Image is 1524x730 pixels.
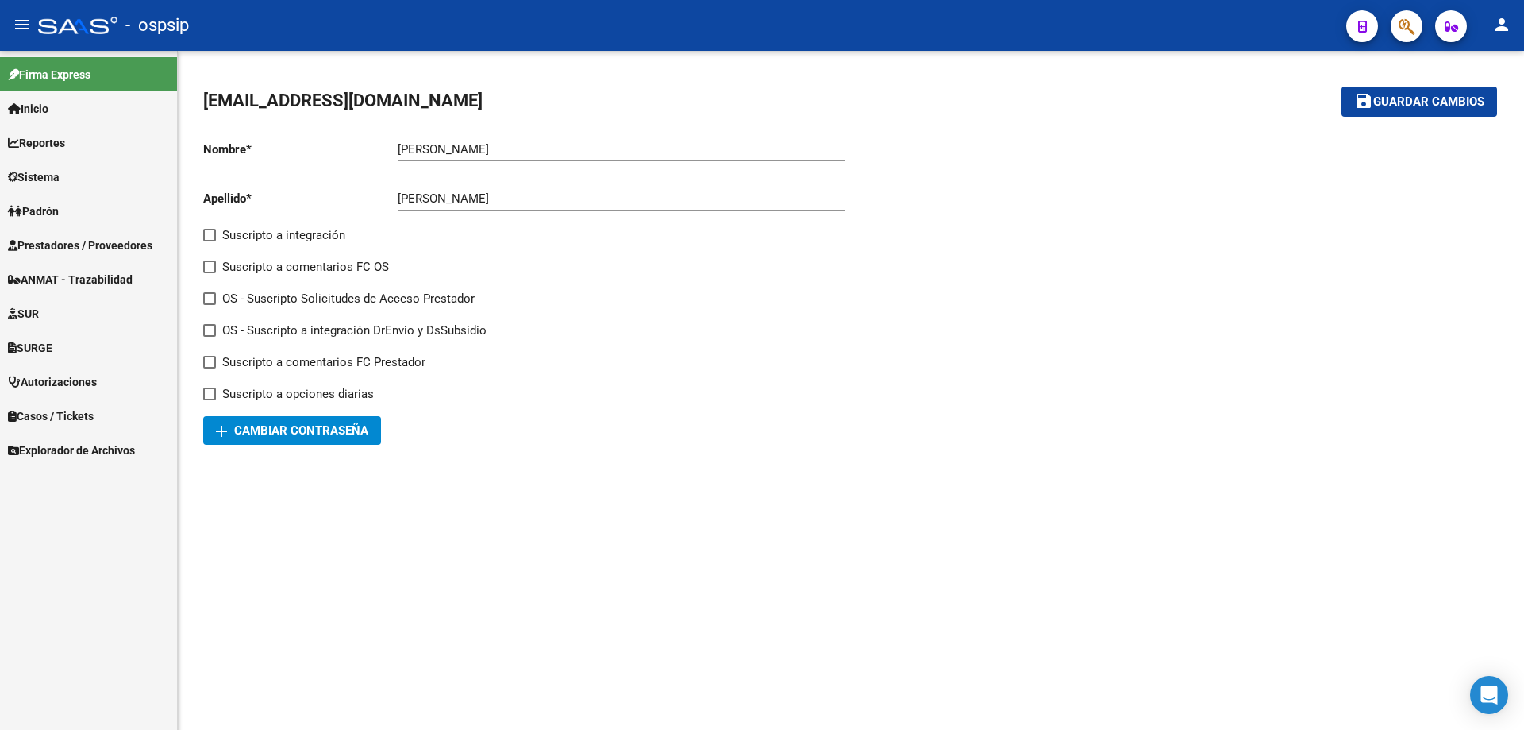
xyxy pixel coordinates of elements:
[8,203,59,220] span: Padrón
[1341,87,1497,116] button: Guardar cambios
[203,190,398,207] p: Apellido
[8,407,94,425] span: Casos / Tickets
[1492,15,1511,34] mat-icon: person
[8,134,65,152] span: Reportes
[8,271,133,288] span: ANMAT - Trazabilidad
[222,384,374,404] span: Suscripto a opciones diarias
[222,321,487,340] span: OS - Suscripto a integración DrEnvio y DsSubsidio
[203,141,398,158] p: Nombre
[203,91,483,110] span: [EMAIL_ADDRESS][DOMAIN_NAME]
[8,168,60,186] span: Sistema
[8,66,90,83] span: Firma Express
[222,257,389,276] span: Suscripto a comentarios FC OS
[8,339,52,357] span: SURGE
[8,100,48,118] span: Inicio
[1373,95,1484,110] span: Guardar cambios
[216,423,368,438] span: Cambiar Contraseña
[8,373,97,391] span: Autorizaciones
[222,353,425,372] span: Suscripto a comentarios FC Prestador
[8,442,135,459] span: Explorador de Archivos
[222,226,345,245] span: Suscripto a integración
[203,416,381,445] button: Cambiar Contraseña
[1354,91,1373,110] mat-icon: save
[125,8,189,43] span: - ospsip
[8,305,39,323] span: SUR
[13,15,32,34] mat-icon: menu
[212,422,231,441] mat-icon: add
[222,289,475,308] span: OS - Suscripto Solicitudes de Acceso Prestador
[8,237,152,254] span: Prestadores / Proveedores
[1470,676,1508,714] div: Open Intercom Messenger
